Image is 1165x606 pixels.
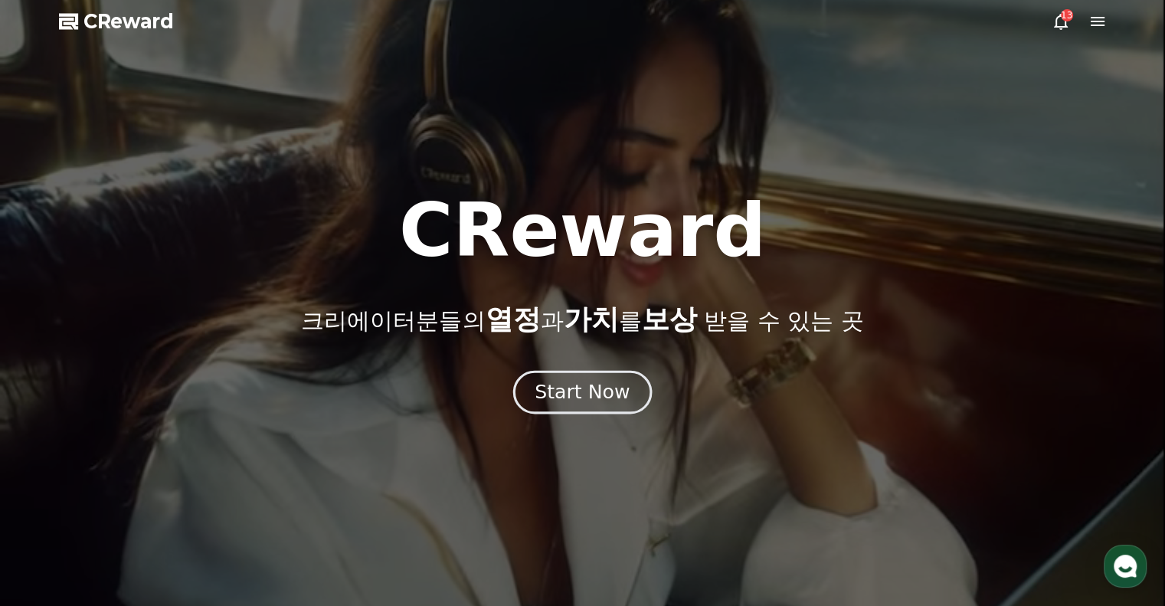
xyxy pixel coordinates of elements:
[237,502,255,514] span: 설정
[1061,9,1073,21] div: 13
[83,9,174,34] span: CReward
[1052,12,1070,31] a: 13
[399,194,766,267] h1: CReward
[5,479,101,517] a: 홈
[535,379,630,405] div: Start Now
[198,479,294,517] a: 설정
[485,303,540,335] span: 열정
[641,303,696,335] span: 보상
[140,503,159,515] span: 대화
[101,479,198,517] a: 대화
[48,502,57,514] span: 홈
[516,387,649,401] a: Start Now
[563,303,618,335] span: 가치
[513,370,652,414] button: Start Now
[59,9,174,34] a: CReward
[301,304,863,335] p: 크리에이터분들의 과 를 받을 수 있는 곳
